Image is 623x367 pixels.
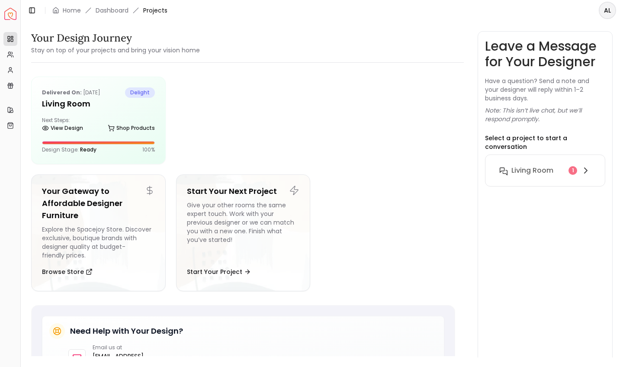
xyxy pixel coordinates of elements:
button: AL [599,2,616,19]
h5: Need Help with Your Design? [70,325,183,337]
h3: Your Design Journey [31,31,200,45]
p: Note: This isn’t live chat, but we’ll respond promptly. [485,106,605,123]
a: Dashboard [96,6,128,15]
p: [DATE] [42,87,100,98]
span: Projects [143,6,167,15]
b: Delivered on: [42,89,82,96]
h5: Living Room [42,98,155,110]
button: Browse Store [42,263,93,280]
p: Select a project to start a conversation [485,134,605,151]
button: Start Your Project [187,263,251,280]
span: AL [600,3,615,18]
h5: Your Gateway to Affordable Designer Furniture [42,185,155,222]
span: Ready [80,146,96,153]
div: Give your other rooms the same expert touch. Work with your previous designer or we can match you... [187,201,300,260]
p: Design Stage: [42,146,96,153]
p: 100 % [142,146,155,153]
span: delight [125,87,155,98]
div: Explore the Spacejoy Store. Discover exclusive, boutique brands with designer quality at budget-f... [42,225,155,260]
a: Start Your Next ProjectGive your other rooms the same expert touch. Work with your previous desig... [176,174,311,291]
h5: Start Your Next Project [187,185,300,197]
div: 1 [568,166,577,175]
img: Spacejoy Logo [4,8,16,20]
h3: Leave a Message for Your Designer [485,39,605,70]
a: View Design [42,122,83,134]
p: Have a question? Send a note and your designer will reply within 1–2 business days. [485,77,605,103]
a: Spacejoy [4,8,16,20]
button: Living Room1 [492,162,598,179]
a: Home [63,6,81,15]
p: Email us at [93,344,150,351]
a: Your Gateway to Affordable Designer FurnitureExplore the Spacejoy Store. Discover exclusive, bout... [31,174,166,291]
nav: breadcrumb [52,6,167,15]
a: Shop Products [108,122,155,134]
div: Next Steps: [42,117,155,134]
h6: Living Room [511,165,553,176]
small: Stay on top of your projects and bring your vision home [31,46,200,55]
